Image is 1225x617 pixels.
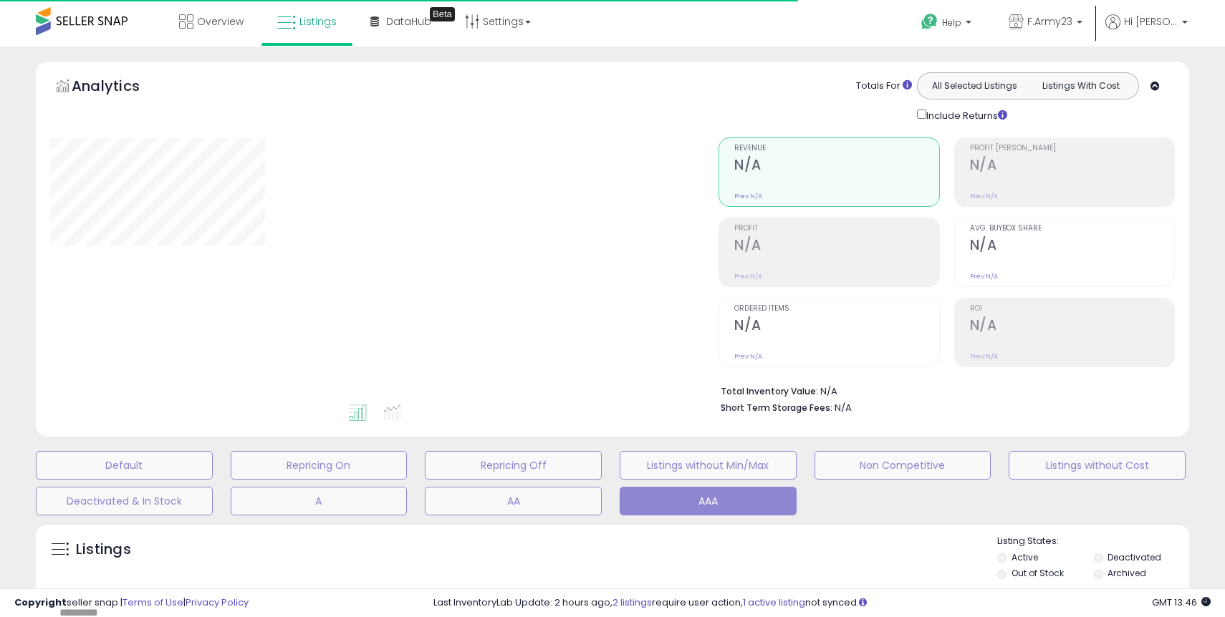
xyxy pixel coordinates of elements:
[734,192,762,200] small: Prev: N/A
[815,451,991,480] button: Non Competitive
[430,7,455,21] div: Tooltip anchor
[231,487,408,515] button: A
[734,272,762,281] small: Prev: N/A
[299,14,337,29] span: Listings
[1124,14,1178,29] span: Hi [PERSON_NAME]
[910,2,986,47] a: Help
[970,317,1174,336] h2: N/A
[970,145,1174,152] span: Profit [PERSON_NAME]
[1009,451,1186,480] button: Listings without Cost
[425,451,602,480] button: Repricing Off
[970,305,1174,313] span: ROI
[906,107,1024,123] div: Include Returns
[1027,14,1072,29] span: F.Army23
[231,451,408,480] button: Repricing On
[734,225,938,233] span: Profit
[970,237,1174,256] h2: N/A
[921,77,1028,95] button: All Selected Listings
[1027,77,1134,95] button: Listings With Cost
[734,352,762,361] small: Prev: N/A
[970,192,998,200] small: Prev: N/A
[425,487,602,515] button: AA
[835,401,852,414] span: N/A
[14,596,249,610] div: seller snap | |
[734,145,938,152] span: Revenue
[36,451,213,480] button: Default
[386,14,431,29] span: DataHub
[970,352,998,361] small: Prev: N/A
[970,272,998,281] small: Prev: N/A
[14,596,67,609] strong: Copyright
[620,487,797,515] button: AAA
[734,317,938,336] h2: N/A
[721,382,1164,399] li: N/A
[942,16,961,29] span: Help
[734,305,938,313] span: Ordered Items
[721,385,818,397] b: Total Inventory Value:
[72,76,168,99] h5: Analytics
[36,487,213,515] button: Deactivated & In Stock
[734,237,938,256] h2: N/A
[970,225,1174,233] span: Avg. Buybox Share
[921,13,938,31] i: Get Help
[620,451,797,480] button: Listings without Min/Max
[856,79,912,93] div: Totals For
[197,14,244,29] span: Overview
[970,157,1174,176] h2: N/A
[1105,14,1188,47] a: Hi [PERSON_NAME]
[734,157,938,176] h2: N/A
[721,402,832,414] b: Short Term Storage Fees:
